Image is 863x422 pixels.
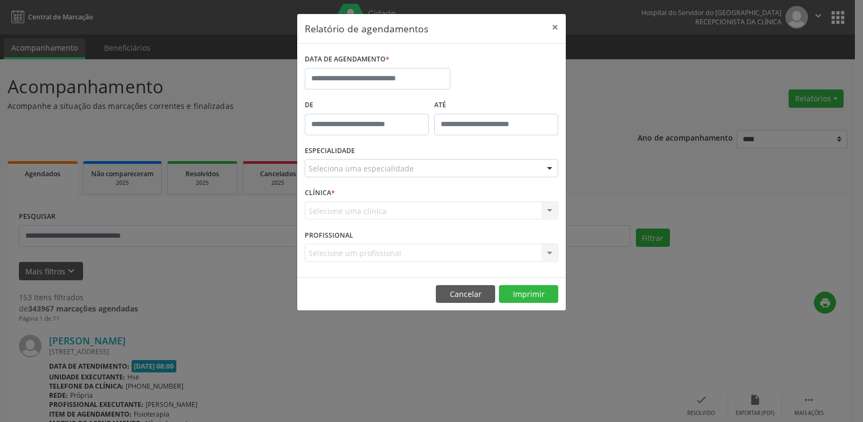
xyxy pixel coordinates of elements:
span: Seleciona uma especialidade [309,163,414,174]
label: ATÉ [434,97,558,114]
button: Close [544,14,566,40]
label: CLÍNICA [305,185,335,202]
label: PROFISSIONAL [305,227,353,244]
button: Cancelar [436,285,495,303]
h5: Relatório de agendamentos [305,22,428,36]
label: De [305,97,429,114]
button: Imprimir [499,285,558,303]
label: ESPECIALIDADE [305,143,355,160]
label: DATA DE AGENDAMENTO [305,51,389,68]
